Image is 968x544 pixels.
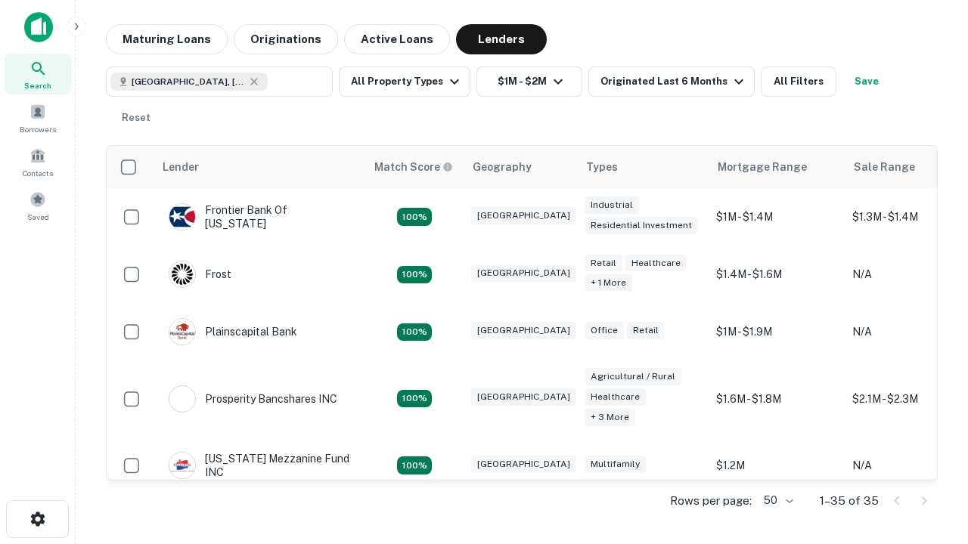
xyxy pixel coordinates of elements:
div: Matching Properties: 5, hasApolloMatch: undefined [397,456,432,474]
img: picture [169,204,195,230]
td: $1M - $1.4M [709,188,845,246]
div: Retail [627,322,665,339]
div: [GEOGRAPHIC_DATA] [471,388,576,406]
span: [GEOGRAPHIC_DATA], [GEOGRAPHIC_DATA], [GEOGRAPHIC_DATA] [132,75,245,88]
div: + 3 more [585,409,635,426]
button: Originations [234,24,338,54]
th: Capitalize uses an advanced AI algorithm to match your search with the best lender. The match sco... [365,146,464,188]
td: $1.6M - $1.8M [709,360,845,437]
div: Residential Investment [585,217,698,234]
th: Geography [464,146,577,188]
iframe: Chat Widget [892,423,968,496]
div: Sale Range [854,158,915,176]
button: Reset [112,103,160,133]
th: Types [577,146,709,188]
h6: Match Score [374,159,450,175]
a: Search [5,54,71,94]
div: Mortgage Range [718,158,807,176]
th: Mortgage Range [709,146,845,188]
td: $1.2M [709,437,845,494]
button: Active Loans [344,24,450,54]
span: Search [24,79,51,91]
div: Prosperity Bancshares INC [169,385,337,413]
button: Lenders [456,24,547,54]
div: 50 [758,490,796,512]
span: Saved [27,211,49,223]
button: Originated Last 6 Months [588,66,755,97]
div: Frontier Bank Of [US_STATE] [169,203,350,230]
span: Borrowers [20,123,56,135]
div: [GEOGRAPHIC_DATA] [471,264,576,282]
div: Healthcare [625,255,687,272]
div: Matching Properties: 4, hasApolloMatch: undefined [397,208,432,226]
button: All Property Types [339,66,470,97]
button: $1M - $2M [476,66,582,97]
p: 1–35 of 35 [820,492,879,510]
div: Matching Properties: 4, hasApolloMatch: undefined [397,266,432,284]
div: [US_STATE] Mezzanine Fund INC [169,452,350,479]
a: Borrowers [5,97,71,138]
img: capitalize-icon.png [24,12,53,42]
div: + 1 more [585,274,632,292]
button: Maturing Loans [106,24,228,54]
div: Types [586,158,618,176]
td: $1.4M - $1.6M [709,246,845,303]
a: Contacts [5,141,71,182]
div: Healthcare [585,388,646,406]
div: Multifamily [585,456,646,473]
div: Matching Properties: 4, hasApolloMatch: undefined [397,323,432,342]
div: [GEOGRAPHIC_DATA] [471,207,576,224]
div: Originated Last 6 Months [600,73,748,91]
a: Saved [5,185,71,226]
div: Plainscapital Bank [169,318,297,345]
div: Retail [585,255,622,272]
div: Lender [163,158,199,176]
p: Rows per page: [670,492,752,510]
button: Save your search to get updates of matches that match your search criteria. [842,66,891,97]
div: Frost [169,261,231,288]
div: Matching Properties: 6, hasApolloMatch: undefined [397,390,432,408]
td: $1M - $1.9M [709,303,845,360]
div: Office [585,322,624,339]
div: [GEOGRAPHIC_DATA] [471,456,576,473]
div: Geography [473,158,532,176]
div: Industrial [585,196,639,214]
img: picture [169,386,195,412]
img: picture [169,261,195,287]
div: Agricultural / Rural [585,368,681,385]
img: picture [169,453,195,478]
button: All Filters [761,66,836,97]
div: [GEOGRAPHIC_DATA] [471,322,576,339]
span: Contacts [23,167,53,179]
div: Capitalize uses an advanced AI algorithm to match your search with the best lender. The match sco... [374,159,453,175]
img: picture [169,319,195,345]
th: Lender [154,146,365,188]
